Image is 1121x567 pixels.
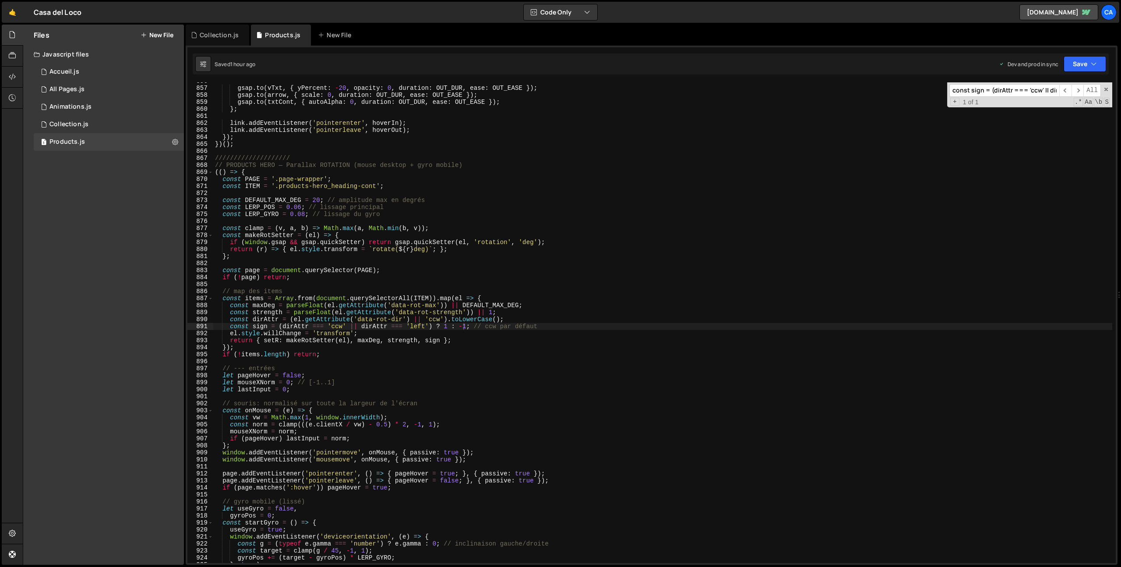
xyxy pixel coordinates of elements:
a: 🤙 [2,2,23,23]
div: 878 [187,232,213,239]
div: 916 [187,498,213,505]
div: All Pages.js [49,85,85,93]
div: 880 [187,246,213,253]
div: 864 [187,134,213,141]
div: 891 [187,323,213,330]
div: 861 [187,113,213,120]
div: New File [318,31,355,39]
div: 920 [187,526,213,533]
div: 912 [187,470,213,477]
button: New File [141,32,173,39]
div: 918 [187,512,213,519]
div: 16791/46302.js [34,133,184,151]
div: 888 [187,302,213,309]
div: 906 [187,428,213,435]
div: 860 [187,106,213,113]
div: 886 [187,288,213,295]
div: 899 [187,379,213,386]
div: 868 [187,162,213,169]
div: 876 [187,218,213,225]
div: 857 [187,85,213,92]
div: 873 [187,197,213,204]
input: Search for [949,84,1059,97]
div: Animations.js [49,103,92,111]
span: Search In Selection [1104,98,1110,106]
div: Products.js [265,31,300,39]
div: 883 [187,267,213,274]
div: 879 [187,239,213,246]
div: 872 [187,190,213,197]
div: 907 [187,435,213,442]
div: 923 [187,547,213,554]
div: 919 [187,519,213,526]
div: 889 [187,309,213,316]
h2: Files [34,30,49,40]
div: 863 [187,127,213,134]
div: 917 [187,505,213,512]
span: Alt-Enter [1083,84,1101,97]
div: 897 [187,365,213,372]
div: Collection.js [49,120,88,128]
div: 885 [187,281,213,288]
span: RegExp Search [1074,98,1083,106]
div: 16791/46116.js [34,116,184,133]
div: 871 [187,183,213,190]
span: ​ [1059,84,1072,97]
a: Ca [1101,4,1117,20]
div: Dev and prod in sync [999,60,1058,68]
span: 1 [41,139,46,146]
div: 862 [187,120,213,127]
div: Accueil.js [49,68,79,76]
div: Saved [215,60,255,68]
div: 887 [187,295,213,302]
div: 914 [187,484,213,491]
div: Collection.js [200,31,239,39]
div: 859 [187,99,213,106]
div: 893 [187,337,213,344]
div: 869 [187,169,213,176]
div: 908 [187,442,213,449]
div: 905 [187,421,213,428]
span: ​ [1072,84,1084,97]
div: Products.js [49,138,85,146]
div: Javascript files [23,46,184,63]
div: 1 hour ago [230,60,256,68]
button: Code Only [524,4,597,20]
div: 903 [187,407,213,414]
div: 858 [187,92,213,99]
span: Whole Word Search [1094,98,1103,106]
a: [DOMAIN_NAME] [1019,4,1098,20]
span: Toggle Replace mode [950,98,959,106]
div: 915 [187,491,213,498]
div: Casa del Loco [34,7,81,18]
div: 875 [187,211,213,218]
div: 901 [187,393,213,400]
div: 866 [187,148,213,155]
div: 890 [187,316,213,323]
div: 900 [187,386,213,393]
div: 874 [187,204,213,211]
div: 904 [187,414,213,421]
div: 865 [187,141,213,148]
div: 909 [187,449,213,456]
div: 16791/45882.js [34,81,184,98]
div: 895 [187,351,213,358]
div: 898 [187,372,213,379]
div: 924 [187,554,213,561]
div: 892 [187,330,213,337]
div: 922 [187,540,213,547]
div: 16791/46000.js [34,98,184,116]
div: 16791/45941.js [34,63,184,81]
div: 913 [187,477,213,484]
div: 902 [187,400,213,407]
div: 882 [187,260,213,267]
div: 921 [187,533,213,540]
div: 884 [187,274,213,281]
div: 894 [187,344,213,351]
div: 867 [187,155,213,162]
div: 896 [187,358,213,365]
div: 877 [187,225,213,232]
div: 881 [187,253,213,260]
span: 1 of 1 [959,99,982,106]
